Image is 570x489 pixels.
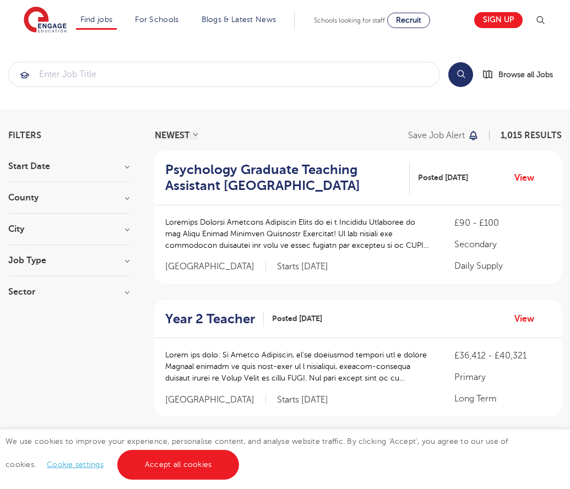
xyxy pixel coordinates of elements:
[8,256,129,265] h3: Job Type
[314,17,385,24] span: Schools looking for staff
[165,311,264,327] a: Year 2 Teacher
[165,261,266,273] span: [GEOGRAPHIC_DATA]
[165,162,410,194] a: Psychology Graduate Teaching Assistant [GEOGRAPHIC_DATA]
[482,68,562,81] a: Browse all Jobs
[47,460,104,469] a: Cookie settings
[24,7,67,34] img: Engage Education
[418,172,468,183] span: Posted [DATE]
[454,349,551,362] p: £36,412 - £40,321
[165,311,255,327] h2: Year 2 Teacher
[474,12,523,28] a: Sign up
[8,193,129,202] h3: County
[8,62,440,87] div: Submit
[8,131,41,140] span: Filters
[117,450,240,480] a: Accept all cookies
[454,371,551,384] p: Primary
[454,259,551,273] p: Daily Supply
[514,312,542,326] a: View
[454,238,551,251] p: Secondary
[8,287,129,296] h3: Sector
[135,15,178,24] a: For Schools
[408,131,479,140] button: Save job alert
[498,68,553,81] span: Browse all Jobs
[8,225,129,233] h3: City
[277,394,328,406] p: Starts [DATE]
[387,13,430,28] a: Recruit
[396,16,421,24] span: Recruit
[80,15,113,24] a: Find jobs
[454,392,551,405] p: Long Term
[165,394,266,406] span: [GEOGRAPHIC_DATA]
[165,162,401,194] h2: Psychology Graduate Teaching Assistant [GEOGRAPHIC_DATA]
[501,131,562,140] span: 1,015 RESULTS
[165,216,432,251] p: Loremips Dolorsi Ametcons Adipiscin Elits do ei t Incididu Utlaboree do mag Aliqu Enimad Minimven...
[277,261,328,273] p: Starts [DATE]
[202,15,276,24] a: Blogs & Latest News
[165,349,432,384] p: Lorem ips dolo: Si Ametco Adipiscin, el’se doeiusmod tempori utl e dolore Magnaal enimadm ve quis...
[514,171,542,185] a: View
[454,216,551,230] p: £90 - £100
[272,313,322,324] span: Posted [DATE]
[9,62,439,86] input: Submit
[408,131,465,140] p: Save job alert
[448,62,473,87] button: Search
[6,437,508,469] span: We use cookies to improve your experience, personalise content, and analyse website traffic. By c...
[8,162,129,171] h3: Start Date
